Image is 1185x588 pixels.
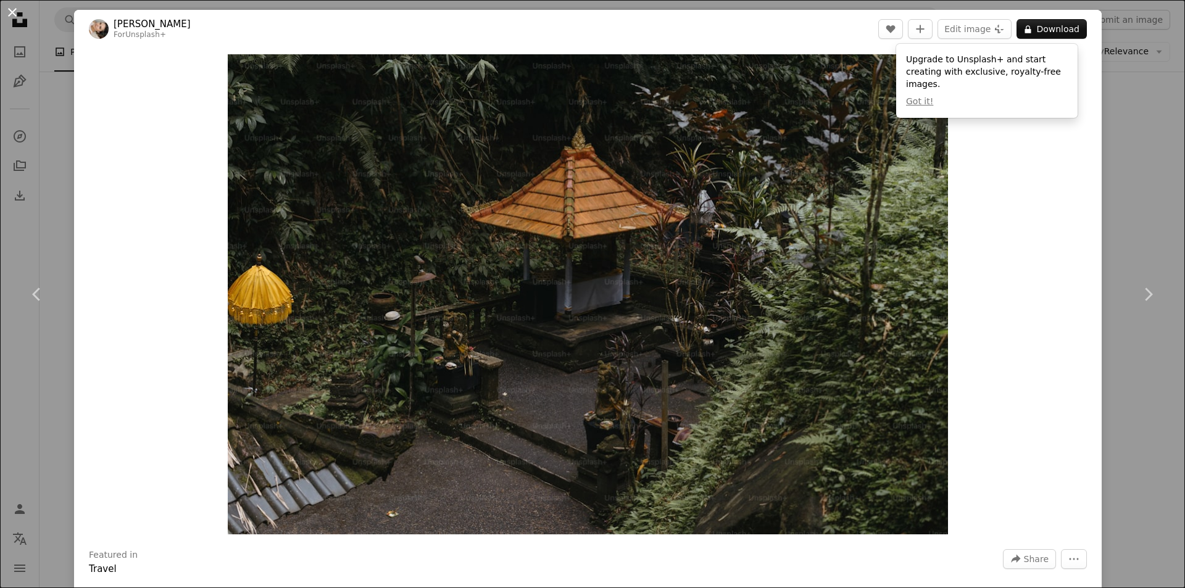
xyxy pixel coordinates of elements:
[114,18,191,30] a: [PERSON_NAME]
[89,549,138,561] h3: Featured in
[896,44,1078,118] div: Upgrade to Unsplash+ and start creating with exclusive, royalty-free images.
[1111,235,1185,354] a: Next
[228,54,948,534] button: Zoom in on this image
[228,54,948,534] img: A small wooden structure in the middle of a forest
[908,19,933,39] button: Add to Collection
[1003,549,1056,569] button: Share this image
[906,96,933,108] button: Got it!
[1024,550,1049,568] span: Share
[89,563,117,574] a: Travel
[89,19,109,39] img: Go to Polina Kuzovkova's profile
[938,19,1012,39] button: Edit image
[114,30,191,40] div: For
[125,30,166,39] a: Unsplash+
[878,19,903,39] button: Like
[1061,549,1087,569] button: More Actions
[1017,19,1087,39] button: Download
